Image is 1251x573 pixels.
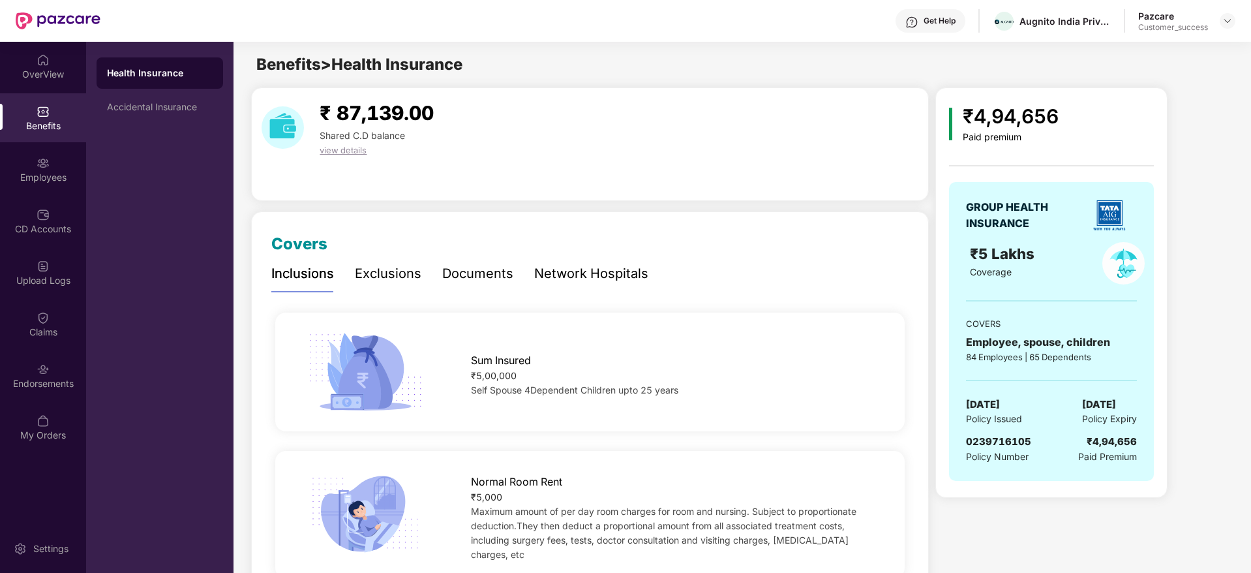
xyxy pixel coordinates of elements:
[471,506,856,560] span: Maximum amount of per day room charges for room and nursing. Subject to proportionate deduction.T...
[320,101,434,125] span: ₹ 87,139.00
[924,16,956,26] div: Get Help
[37,363,50,376] img: svg+xml;base64,PHN2ZyBpZD0iRW5kb3JzZW1lbnRzIiB4bWxucz0iaHR0cDovL3d3dy53My5vcmcvMjAwMC9zdmciIHdpZH...
[1019,15,1111,27] div: Augnito India Private Limited
[970,245,1038,262] span: ₹5 Lakhs
[107,102,213,112] div: Accidental Insurance
[37,260,50,273] img: svg+xml;base64,PHN2ZyBpZD0iVXBsb2FkX0xvZ3MiIGRhdGEtbmFtZT0iVXBsb2FkIExvZ3MiIHhtbG5zPSJodHRwOi8vd3...
[949,108,952,140] img: icon
[1078,450,1137,464] span: Paid Premium
[37,414,50,427] img: svg+xml;base64,PHN2ZyBpZD0iTXlfT3JkZXJzIiBkYXRhLW5hbWU9Ik15IE9yZGVycyIgeG1sbnM9Imh0dHA6Ly93d3cudz...
[1082,412,1137,426] span: Policy Expiry
[970,266,1012,277] span: Coverage
[37,105,50,118] img: svg+xml;base64,PHN2ZyBpZD0iQmVuZWZpdHMiIHhtbG5zPSJodHRwOi8vd3d3LnczLm9yZy8yMDAwL3N2ZyIgd2lkdGg9Ij...
[1087,434,1137,450] div: ₹4,94,656
[966,397,1000,412] span: [DATE]
[471,474,562,490] span: Normal Room Rent
[963,132,1059,143] div: Paid premium
[471,384,678,395] span: Self Spouse 4Dependent Children upto 25 years
[966,350,1137,364] div: 84 Employees | 65 Dependents
[1087,193,1132,238] img: insurerLogo
[471,490,877,504] div: ₹5,000
[37,208,50,221] img: svg+xml;base64,PHN2ZyBpZD0iQ0RfQWNjb3VudHMiIGRhdGEtbmFtZT0iQ0QgQWNjb3VudHMiIHhtbG5zPSJodHRwOi8vd3...
[471,352,531,369] span: Sum Insured
[1082,397,1116,412] span: [DATE]
[966,199,1080,232] div: GROUP HEALTH INSURANCE
[262,106,304,149] img: download
[966,412,1022,426] span: Policy Issued
[303,471,427,557] img: icon
[29,542,72,555] div: Settings
[1102,242,1145,285] img: policyIcon
[1138,10,1208,22] div: Pazcare
[14,542,27,555] img: svg+xml;base64,PHN2ZyBpZD0iU2V0dGluZy0yMHgyMCIgeG1sbnM9Imh0dHA6Ly93d3cudzMub3JnLzIwMDAvc3ZnIiB3aW...
[963,101,1059,132] div: ₹4,94,656
[256,55,462,74] span: Benefits > Health Insurance
[995,20,1014,24] img: Augnito%20Logotype%20with%20logomark-8.png
[16,12,100,29] img: New Pazcare Logo
[534,264,648,284] div: Network Hospitals
[355,264,421,284] div: Exclusions
[966,317,1137,330] div: COVERS
[320,145,367,155] span: view details
[966,334,1137,350] div: Employee, spouse, children
[320,130,405,141] span: Shared C.D balance
[442,264,513,284] div: Documents
[303,329,427,415] img: icon
[1222,16,1233,26] img: svg+xml;base64,PHN2ZyBpZD0iRHJvcGRvd24tMzJ4MzIiIHhtbG5zPSJodHRwOi8vd3d3LnczLm9yZy8yMDAwL3N2ZyIgd2...
[966,435,1031,448] span: 0239716105
[1138,22,1208,33] div: Customer_success
[271,234,327,253] span: Covers
[471,369,877,383] div: ₹5,00,000
[37,157,50,170] img: svg+xml;base64,PHN2ZyBpZD0iRW1wbG95ZWVzIiB4bWxucz0iaHR0cDovL3d3dy53My5vcmcvMjAwMC9zdmciIHdpZHRoPS...
[107,67,213,80] div: Health Insurance
[37,311,50,324] img: svg+xml;base64,PHN2ZyBpZD0iQ2xhaW0iIHhtbG5zPSJodHRwOi8vd3d3LnczLm9yZy8yMDAwL3N2ZyIgd2lkdGg9IjIwIi...
[966,451,1029,462] span: Policy Number
[271,264,334,284] div: Inclusions
[905,16,918,29] img: svg+xml;base64,PHN2ZyBpZD0iSGVscC0zMngzMiIgeG1sbnM9Imh0dHA6Ly93d3cudzMub3JnLzIwMDAvc3ZnIiB3aWR0aD...
[37,54,50,67] img: svg+xml;base64,PHN2ZyBpZD0iSG9tZSIgeG1sbnM9Imh0dHA6Ly93d3cudzMub3JnLzIwMDAvc3ZnIiB3aWR0aD0iMjAiIG...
